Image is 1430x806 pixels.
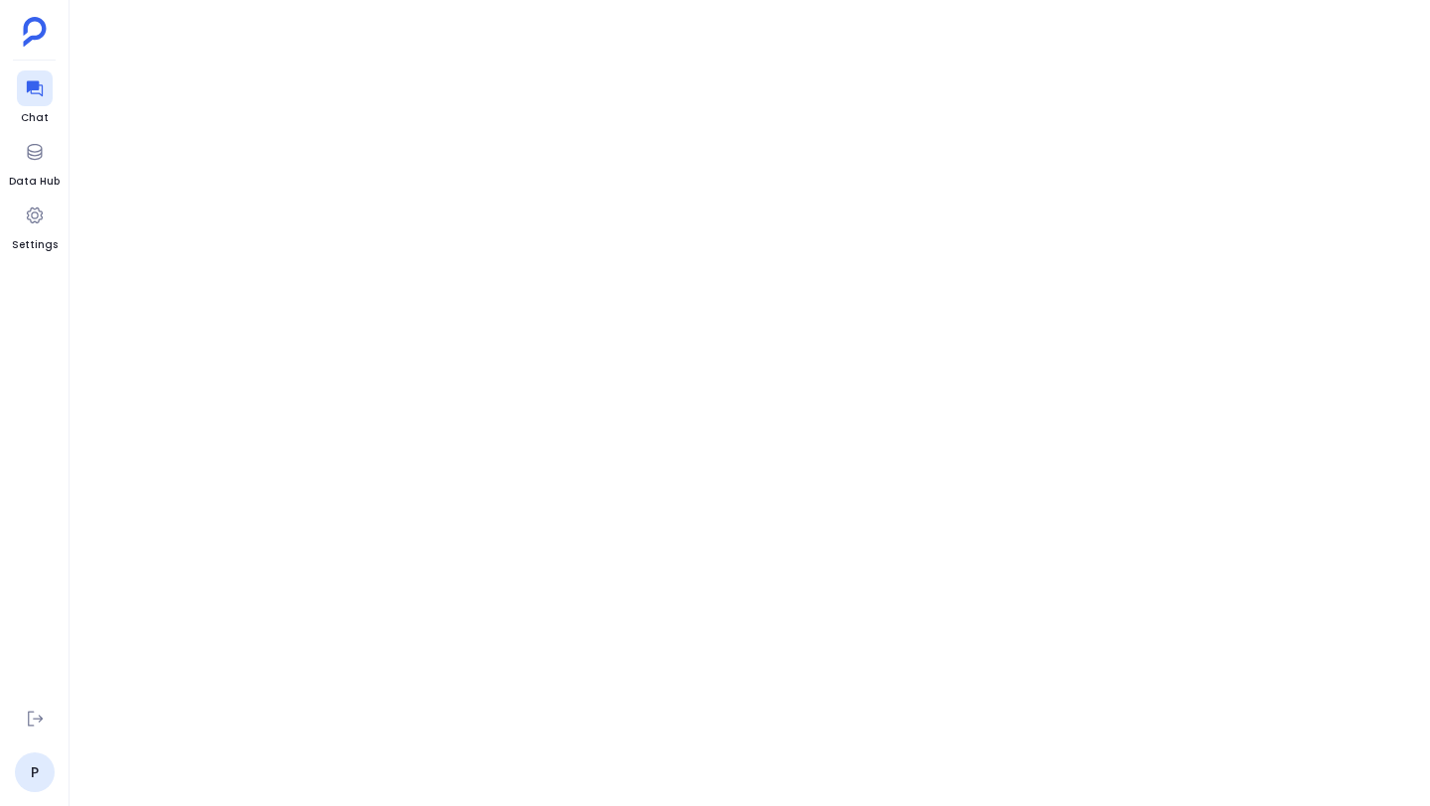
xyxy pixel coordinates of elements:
img: petavue logo [23,17,47,47]
span: Chat [17,110,53,126]
span: Settings [12,237,58,253]
a: P [15,752,55,792]
span: Data Hub [9,174,60,190]
a: Settings [12,198,58,253]
a: Data Hub [9,134,60,190]
a: Chat [17,70,53,126]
